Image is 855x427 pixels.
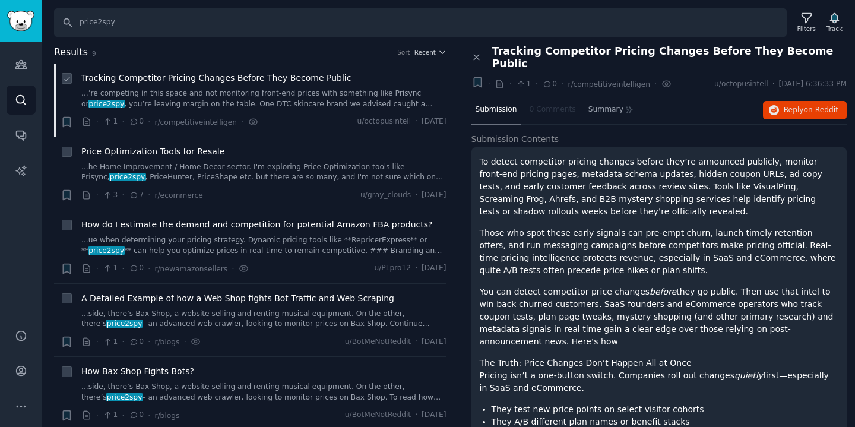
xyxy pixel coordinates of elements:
[415,337,417,347] span: ·
[81,365,194,378] a: How Bax Shop Fights Bots?
[476,105,517,115] span: Submission
[357,116,411,127] span: u/octopusintell
[81,309,446,330] a: ...side, there’s Bax Shop, a website selling and renting musical equipment. On the other, there’s...
[415,410,417,420] span: ·
[422,263,446,274] span: [DATE]
[714,79,768,90] span: u/octopusintell
[148,189,150,201] span: ·
[96,189,99,201] span: ·
[81,72,351,84] a: Tracking Competitor Pricing Changes Before They Become Public
[480,227,839,277] p: Those who spot these early signals can pre-empt churn, launch timely retention offers, and run me...
[232,262,234,275] span: ·
[516,79,531,90] span: 1
[154,338,179,346] span: r/blogs
[81,162,446,183] a: ...he Home Improvement / Home Decor sector. I'm exploring Price Optimization tools like Prisync,p...
[397,48,410,56] div: Sort
[480,286,839,348] p: You can detect competitor price changes they go public. Then use that intel to win back churned c...
[81,146,224,158] a: Price Optimization Tools for Resale
[106,320,143,328] span: price2spy
[374,263,411,274] span: u/PLpro12
[148,116,150,128] span: ·
[96,409,99,422] span: ·
[561,78,563,90] span: ·
[183,336,186,348] span: ·
[81,292,394,305] a: A Detailed Example of how a Web Shop fights Bot Traffic and Web Scraping
[492,403,839,416] li: They test new price points on select visitor cohorts
[122,189,124,201] span: ·
[422,190,446,201] span: [DATE]
[734,371,763,380] em: quietly
[772,79,775,90] span: ·
[81,88,446,109] a: ...’re competing in this space and not monitoring front-end prices with something like Prisync or...
[345,410,411,420] span: u/BotMeNotReddit
[492,45,847,70] span: Tracking Competitor Pricing Changes Before They Become Public
[129,337,144,347] span: 0
[480,156,839,218] p: To detect competitor pricing changes before they’re announced publicly, monitor front-end pricing...
[415,263,417,274] span: ·
[784,105,838,116] span: Reply
[96,262,99,275] span: ·
[122,409,124,422] span: ·
[96,336,99,348] span: ·
[509,78,511,90] span: ·
[148,409,150,422] span: ·
[568,80,650,88] span: r/competitiveintelligen
[154,118,237,126] span: r/competitiveintelligen
[480,369,839,394] p: Pricing isn’t a one-button switch. Companies roll out changes first—especially in SaaS and eComme...
[471,133,559,146] span: Submission Contents
[422,337,446,347] span: [DATE]
[779,79,847,90] span: [DATE] 6:36:33 PM
[488,78,490,90] span: ·
[129,190,144,201] span: 7
[122,116,124,128] span: ·
[103,337,118,347] span: 1
[103,263,118,274] span: 1
[654,78,657,90] span: ·
[804,106,838,114] span: on Reddit
[122,336,124,348] span: ·
[103,410,118,420] span: 1
[822,10,847,35] button: Track
[535,78,537,90] span: ·
[106,393,143,401] span: price2spy
[148,262,150,275] span: ·
[81,235,446,256] a: ...ue when determining your pricing strategy. Dynamic pricing tools like **RepricerExpress** or *...
[109,173,146,181] span: price2spy
[422,410,446,420] span: [DATE]
[103,190,118,201] span: 3
[81,382,446,403] a: ...side, there’s Bax Shop, a website selling and renting musical equipment. On the other, there’s...
[154,191,202,200] span: r/ecommerce
[797,24,816,33] div: Filters
[92,50,96,57] span: 9
[7,11,34,31] img: GummySearch logo
[103,116,118,127] span: 1
[154,412,179,420] span: r/blogs
[241,116,243,128] span: ·
[360,190,411,201] span: u/gray_clouds
[96,116,99,128] span: ·
[122,262,124,275] span: ·
[415,190,417,201] span: ·
[154,265,227,273] span: r/newamazonsellers
[54,45,88,60] span: Results
[54,8,787,37] input: Search Keyword
[480,357,839,369] h1: The Truth: Price Changes Don’t Happen All at Once
[148,336,150,348] span: ·
[129,410,144,420] span: 0
[542,79,557,90] span: 0
[588,105,623,115] span: Summary
[415,116,417,127] span: ·
[81,219,432,231] a: How do I estimate the demand and competition for potential Amazon FBA products?
[414,48,436,56] span: Recent
[826,24,843,33] div: Track
[763,101,847,120] button: Replyon Reddit
[650,287,676,296] em: before
[422,116,446,127] span: [DATE]
[414,48,446,56] button: Recent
